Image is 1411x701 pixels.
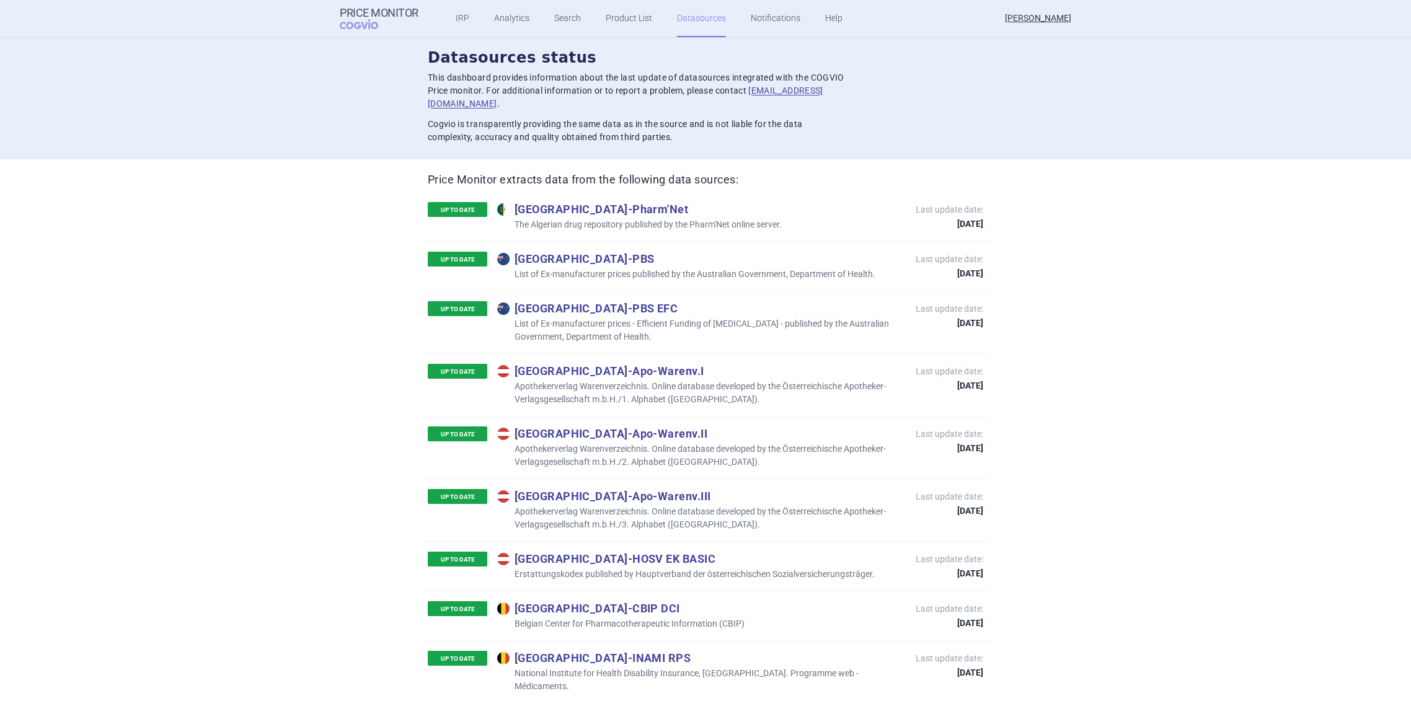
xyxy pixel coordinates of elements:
[497,364,903,377] p: [GEOGRAPHIC_DATA] - Apo-Warenv.I
[497,317,903,343] p: List of Ex-manufacturer prices - Efficient Funding of [MEDICAL_DATA] - published by the Australia...
[497,428,510,440] img: Austria
[497,667,903,693] p: National Institute for Health Disability Insurance, [GEOGRAPHIC_DATA]. Programme web - Médicaments.
[340,19,396,29] span: COGVIO
[428,601,487,616] p: UP TO DATE
[428,172,983,187] h2: Price Monitor extracts data from the following data sources:
[497,617,745,630] p: Belgian Center for Pharmacotherapeutic Information (CBIP)
[916,302,983,327] p: Last update date:
[497,651,903,664] p: [GEOGRAPHIC_DATA] - INAMI RPS
[428,489,487,504] p: UP TO DATE
[497,443,903,469] p: Apothekerverlag Warenverzeichnis. Online database developed by the Österreichische Apotheker-Verl...
[428,118,844,144] p: Cogvio is transparently providing the same data as in the source and is not liable for the data c...
[497,203,510,216] img: Algeria
[340,7,418,19] strong: Price Monitor
[497,601,745,615] p: [GEOGRAPHIC_DATA] - CBIP DCI
[428,651,487,666] p: UP TO DATE
[497,552,875,565] p: [GEOGRAPHIC_DATA] - HOSV EK BASIC
[497,489,903,503] p: [GEOGRAPHIC_DATA] - Apo-Warenv.III
[497,301,903,315] p: [GEOGRAPHIC_DATA] - PBS EFC
[916,365,983,390] p: Last update date:
[497,505,903,531] p: Apothekerverlag Warenverzeichnis. Online database developed by the Österreichische Apotheker-Verl...
[916,269,983,278] strong: [DATE]
[497,568,875,581] p: Erstattungskodex published by Hauptverband der österreichischen Sozialversicherungsträger.
[428,202,487,217] p: UP TO DATE
[428,301,487,316] p: UP TO DATE
[916,569,983,578] strong: [DATE]
[916,444,983,452] strong: [DATE]
[428,86,823,108] a: [EMAIL_ADDRESS][DOMAIN_NAME]
[497,490,510,503] img: Austria
[497,252,875,265] p: [GEOGRAPHIC_DATA] - PBS
[428,426,487,441] p: UP TO DATE
[916,506,983,515] strong: [DATE]
[428,48,983,69] h2: Datasources status
[497,553,510,565] img: Austria
[916,652,983,677] p: Last update date:
[916,219,983,228] strong: [DATE]
[916,381,983,390] strong: [DATE]
[916,253,983,278] p: Last update date:
[497,268,875,281] p: List of Ex-manufacturer prices published by the Australian Government, Department of Health.
[916,668,983,677] strong: [DATE]
[916,553,983,578] p: Last update date:
[497,218,782,231] p: The Algerian drug repository published by the Pharm'Net online server.
[916,619,983,627] strong: [DATE]
[916,428,983,452] p: Last update date:
[497,380,903,406] p: Apothekerverlag Warenverzeichnis. Online database developed by the Österreichische Apotheker-Verl...
[916,203,983,228] p: Last update date:
[428,552,487,567] p: UP TO DATE
[340,7,418,30] a: Price MonitorCOGVIO
[916,602,983,627] p: Last update date:
[916,319,983,327] strong: [DATE]
[497,652,510,664] img: Belgium
[497,202,782,216] p: [GEOGRAPHIC_DATA] - Pharm'Net
[916,490,983,515] p: Last update date:
[497,365,510,377] img: Austria
[497,302,510,315] img: Australia
[428,71,844,110] p: This dashboard provides information about the last update of datasources integrated with the COGV...
[428,364,487,379] p: UP TO DATE
[497,253,510,265] img: Australia
[428,252,487,267] p: UP TO DATE
[497,426,903,440] p: [GEOGRAPHIC_DATA] - Apo-Warenv.II
[497,602,510,615] img: Belgium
